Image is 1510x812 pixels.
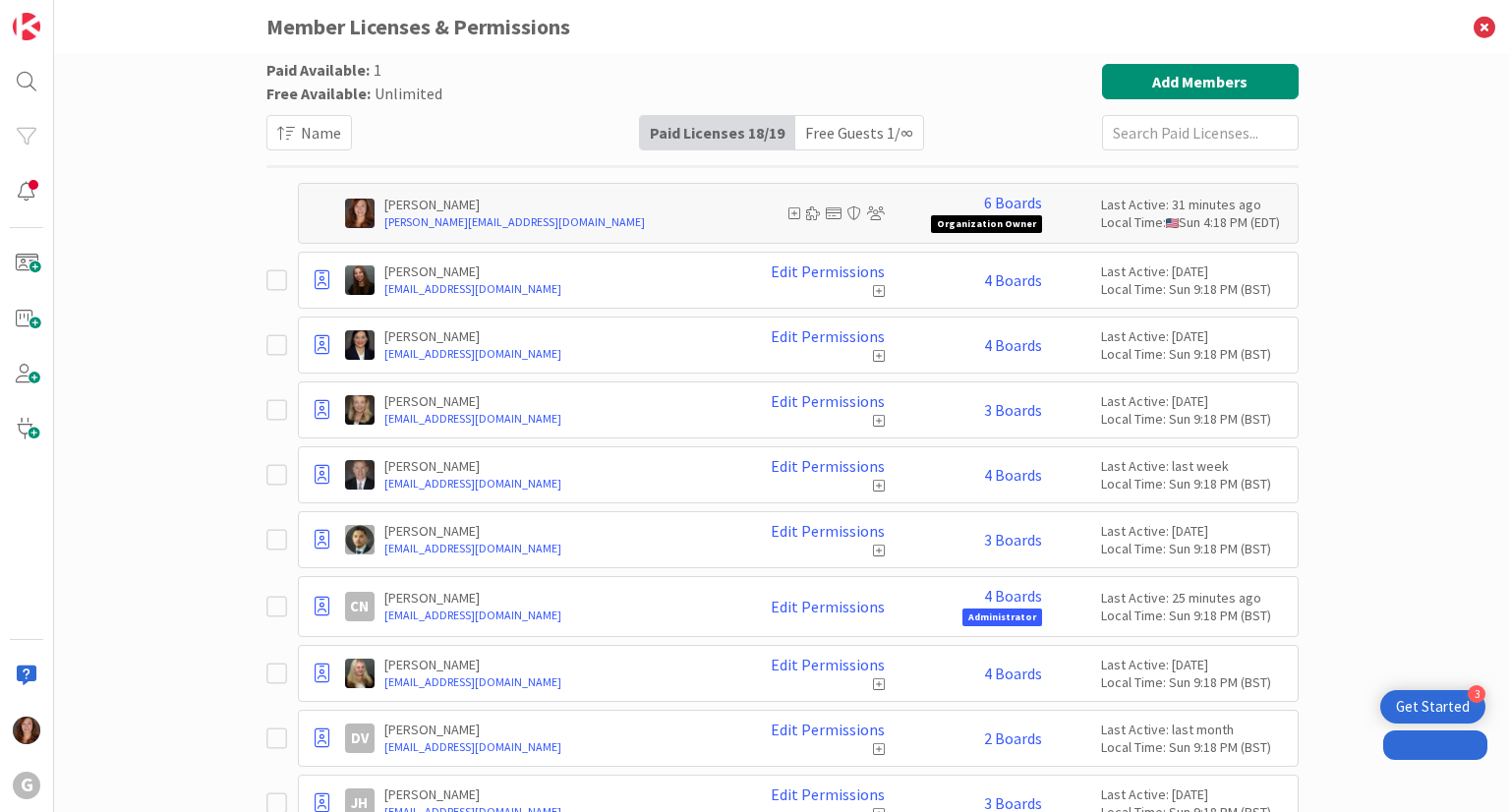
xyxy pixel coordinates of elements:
div: Open Get Started checklist, remaining modules: 3 [1380,690,1485,724]
div: Local Time: Sun 9:18 PM (BST) [1101,345,1288,363]
a: 4 Boards [984,466,1042,484]
a: 4 Boards [984,336,1042,354]
a: [EMAIL_ADDRESS][DOMAIN_NAME] [384,345,727,363]
img: CG [345,525,375,554]
span: Organization Owner [931,215,1042,233]
p: [PERSON_NAME] [384,457,727,475]
div: Last Active: last week [1101,457,1288,475]
div: Last Active: 31 minutes ago [1101,196,1288,213]
div: Local Time: Sun 4:18 PM (EDT) [1101,213,1288,231]
span: Administrator [962,609,1042,626]
a: [EMAIL_ADDRESS][DOMAIN_NAME] [384,673,727,691]
p: [PERSON_NAME] [384,589,727,607]
a: Edit Permissions [771,785,885,803]
a: [EMAIL_ADDRESS][DOMAIN_NAME] [384,475,727,493]
p: [PERSON_NAME] [384,327,727,345]
p: [PERSON_NAME] [384,392,727,410]
a: [EMAIL_ADDRESS][DOMAIN_NAME] [384,280,727,298]
a: Edit Permissions [771,457,885,475]
div: Local Time: Sun 9:18 PM (BST) [1101,410,1288,428]
a: 4 Boards [984,665,1042,682]
img: BS [345,395,375,425]
div: Local Time: Sun 9:18 PM (BST) [1101,673,1288,691]
img: BG [345,460,375,490]
div: Last Active: [DATE] [1101,785,1288,803]
a: 3 Boards [984,531,1042,549]
a: [EMAIL_ADDRESS][DOMAIN_NAME] [384,607,727,624]
img: CA [13,717,40,744]
a: [EMAIL_ADDRESS][DOMAIN_NAME] [384,540,727,557]
a: 4 Boards [984,271,1042,289]
div: Last Active: [DATE] [1101,392,1288,410]
input: Search Paid Licenses... [1102,115,1299,150]
a: Edit Permissions [771,392,885,410]
img: Visit kanbanzone.com [13,13,40,40]
div: 3 [1468,685,1485,703]
div: Local Time: Sun 9:18 PM (BST) [1101,475,1288,493]
div: Last Active: last month [1101,721,1288,738]
div: Paid Licenses 18 / 19 [640,116,795,149]
p: [PERSON_NAME] [384,785,727,803]
span: Paid Available: [266,60,370,80]
button: Name [266,115,352,150]
p: [PERSON_NAME] [384,721,727,738]
div: CN [345,592,375,621]
button: Add Members [1102,64,1299,99]
div: Last Active: [DATE] [1101,262,1288,280]
p: [PERSON_NAME] [384,656,727,673]
img: DS [345,659,375,688]
span: Unlimited [375,84,442,103]
div: Last Active: [DATE] [1101,327,1288,345]
div: Local Time: Sun 9:18 PM (BST) [1101,607,1288,624]
p: [PERSON_NAME] [384,522,727,540]
a: 2 Boards [984,729,1042,747]
a: [EMAIL_ADDRESS][DOMAIN_NAME] [384,410,727,428]
div: Last Active: 25 minutes ago [1101,589,1288,607]
a: [PERSON_NAME][EMAIL_ADDRESS][DOMAIN_NAME] [384,213,727,231]
p: [PERSON_NAME] [384,196,727,213]
a: Edit Permissions [771,721,885,738]
a: Edit Permissions [771,656,885,673]
span: Free Available: [266,84,371,103]
a: 4 Boards [984,587,1042,605]
div: G [13,772,40,799]
a: Edit Permissions [771,522,885,540]
a: Edit Permissions [771,598,885,615]
img: us.png [1166,218,1179,228]
div: Free Guests 1 / ∞ [795,116,923,149]
div: DV [345,724,375,753]
a: 3 Boards [984,401,1042,419]
img: AM [345,265,375,295]
div: Last Active: [DATE] [1101,656,1288,673]
span: 1 [374,60,381,80]
div: Local Time: Sun 9:18 PM (BST) [1101,280,1288,298]
a: Edit Permissions [771,262,885,280]
div: Local Time: Sun 9:18 PM (BST) [1101,540,1288,557]
div: Local Time: Sun 9:18 PM (BST) [1101,738,1288,756]
a: 3 Boards [984,794,1042,812]
div: Last Active: [DATE] [1101,522,1288,540]
div: Get Started [1396,697,1470,717]
p: [PERSON_NAME] [384,262,727,280]
img: AM [345,330,375,360]
a: Edit Permissions [771,327,885,345]
a: [EMAIL_ADDRESS][DOMAIN_NAME] [384,738,727,756]
img: CA [345,199,375,228]
span: Name [301,121,341,145]
a: 6 Boards [984,194,1042,211]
